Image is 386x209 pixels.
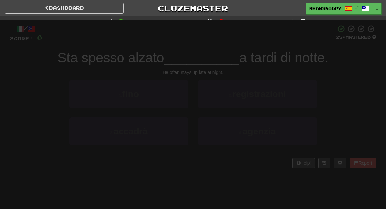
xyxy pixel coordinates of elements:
a: Clozemaster [133,3,252,14]
span: fino [122,89,139,99]
small: 2 . [229,93,232,98]
span: __________ [164,50,239,65]
span: a tardi di notte. [239,50,328,65]
button: Round history (alt+y) [318,158,330,168]
span: 0 [37,33,42,41]
button: Help! [292,158,315,168]
small: 1 . [119,93,122,98]
span: 25 % [336,34,346,40]
small: 3 . [110,130,114,135]
div: Mastered [336,34,376,40]
div: / [10,25,42,33]
span: Score: [10,36,33,41]
span: 5 [301,17,306,25]
span: / [355,5,359,10]
span: : [289,19,296,24]
small: 4 . [239,130,243,135]
span: : [107,19,114,24]
a: meansnoopy / [306,3,373,14]
span: Sta spesso alzato [58,50,164,65]
span: 0 [118,17,124,25]
span: Correct [71,18,103,24]
span: To go [262,18,285,24]
button: 1.fino [69,80,188,108]
button: 3.accadrà [69,117,188,145]
button: 4.agenzia [198,117,317,145]
span: agenzia [243,126,276,136]
div: He often stays up late at night. [10,69,376,76]
span: Incorrect [162,18,202,24]
span: 0 [219,17,224,25]
span: meansnoopy [309,5,341,11]
span: registrazioni [232,89,286,99]
button: Report [350,158,376,168]
span: accadrà [113,126,148,136]
span: : [207,19,214,24]
button: 2.registrazioni [198,80,317,108]
a: Dashboard [5,3,124,14]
